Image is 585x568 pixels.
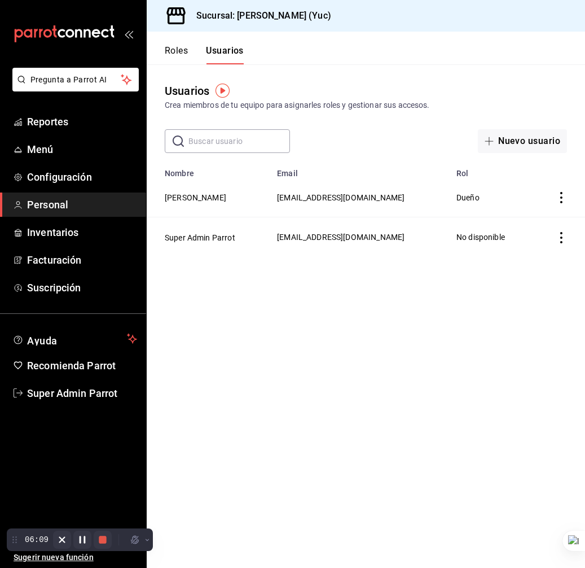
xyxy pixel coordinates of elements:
h3: Sucursal: [PERSON_NAME] (Yuc) [187,9,331,23]
th: Nombre [147,162,270,178]
table: employeesTable [147,162,585,257]
span: [EMAIL_ADDRESS][DOMAIN_NAME] [277,193,404,202]
span: Super Admin Parrot [27,386,137,401]
div: navigation tabs [165,45,244,64]
span: Menú [27,142,137,157]
span: Reportes [27,114,137,129]
button: Roles [165,45,188,64]
button: Super Admin Parrot [165,232,235,243]
button: open_drawer_menu [124,29,133,38]
span: Configuración [27,169,137,185]
img: Tooltip marker [215,84,230,98]
th: Rol [450,162,533,178]
span: Recomienda Parrot [27,358,137,373]
button: [PERSON_NAME] [165,192,226,203]
span: Pregunta a Parrot AI [30,74,121,86]
span: Sugerir nueva función [14,552,137,563]
span: Ayuda [27,332,122,346]
span: Dueño [456,193,480,202]
span: Personal [27,197,137,212]
button: actions [556,232,567,243]
div: Crea miembros de tu equipo para asignarles roles y gestionar sus accesos. [165,99,567,111]
div: Usuarios [165,82,209,99]
a: Pregunta a Parrot AI [8,82,139,94]
td: No disponible [450,217,533,257]
button: Usuarios [206,45,244,64]
th: Email [270,162,450,178]
span: Suscripción [27,280,137,295]
span: Facturación [27,252,137,268]
input: Buscar usuario [188,130,290,152]
button: Nuevo usuario [478,129,567,153]
button: Pregunta a Parrot AI [12,68,139,91]
span: [EMAIL_ADDRESS][DOMAIN_NAME] [277,233,404,242]
span: Inventarios [27,225,137,240]
button: actions [556,192,567,203]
